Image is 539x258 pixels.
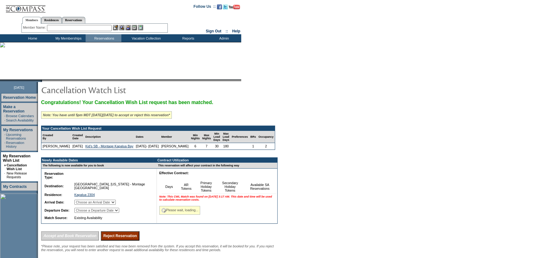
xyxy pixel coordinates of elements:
[45,200,64,204] b: Arrival Date:
[3,184,27,189] a: My Contracts
[134,143,160,150] td: [DATE]- [DATE]
[257,131,275,143] td: Occupancy
[3,95,36,100] a: Reservation Home
[190,143,201,150] td: 6
[221,131,231,143] td: Max Lead Days
[6,118,34,122] a: Search Availability
[45,193,62,197] b: Residence:
[22,17,41,24] a: Members
[43,113,170,117] i: Note: You have until 5pm MDT [DATE][DATE] to accept or reject this reservation*
[50,34,86,42] td: My Memberships
[3,128,33,132] a: My Reservations
[14,34,50,42] td: Home
[157,163,277,169] td: This reservation will affect your contract in the following way
[84,131,134,143] td: Description
[205,34,241,42] td: Admin
[160,131,190,143] td: Member
[23,25,47,30] div: Member Name:
[158,194,276,203] td: Note: This CWL Match was found on [DATE] 3:17 AM. This date and time will be used to calculate re...
[249,143,257,150] td: 1
[223,6,228,10] a: Follow us on Twitter
[244,180,276,194] td: Available SA Reservations
[221,143,231,150] td: 180
[226,29,228,33] span: ::
[3,154,30,163] a: My Reservation Wish List
[4,171,6,179] td: ·
[190,131,201,143] td: Min Nights
[41,17,62,23] a: Residences
[7,171,27,179] a: New Release Requests
[45,216,67,220] b: Match Source:
[41,100,213,105] span: Congratulations! Your Cancellation Wish List request has been matched.
[4,118,5,122] td: ·
[6,114,34,118] a: Browse Calendars
[4,163,6,167] b: »
[159,171,189,175] b: Effective Contract:
[157,158,277,163] td: Contract Utilization
[41,163,153,169] td: The following is now available for you to book
[4,133,5,140] td: ·
[134,131,160,143] td: Dates
[101,231,139,241] input: Reject Reservation
[41,131,71,143] td: Created By
[6,141,24,148] a: Reservation History
[3,105,25,113] a: Make a Reservation
[4,114,5,118] td: ·
[14,86,24,89] span: [DATE]
[201,143,212,150] td: 7
[206,29,221,33] a: Sign Out
[45,172,63,179] b: Reservation Type:
[170,34,205,42] td: Reports
[71,143,84,150] td: [DATE]
[217,4,222,9] img: Become our fan on Facebook
[41,126,275,131] td: Your Cancellation Wish List Request
[62,17,85,23] a: Reservations
[196,180,216,194] td: Primary Holiday Tokens
[229,6,240,10] a: Subscribe to our YouTube Channel
[125,25,131,30] img: Impersonate
[86,34,121,42] td: Reservations
[41,143,71,150] td: [PERSON_NAME]
[45,208,69,212] b: Departure Date:
[138,25,143,30] img: b_calculator.gif
[249,131,257,143] td: BRs
[6,133,26,140] a: Upcoming Reservations
[41,158,153,163] td: Newly Available Dates
[232,29,240,33] a: Help
[201,131,212,143] td: Max Nights
[223,4,228,9] img: Follow us on Twitter
[7,163,27,171] a: Cancellation Wish List
[41,244,274,252] span: *Please note, your request has been satisfied and has now been removed from the system. If you ac...
[42,79,43,82] img: blank.gif
[159,206,200,215] div: Please wait, loading...
[132,25,137,30] img: Reservations
[162,180,176,194] td: Days
[73,181,151,191] td: [GEOGRAPHIC_DATA], [US_STATE] - Montage [GEOGRAPHIC_DATA]
[45,184,64,188] b: Destination:
[121,34,170,42] td: Vacation Collection
[212,131,222,143] td: Min Lead Days
[231,131,249,143] td: Preferences
[73,215,151,221] td: Existing Availability
[229,5,240,9] img: Subscribe to our YouTube Channel
[217,6,222,10] a: Become our fan on Facebook
[119,25,124,30] img: View
[74,193,95,197] a: Kapalua 2304
[194,4,216,11] td: Follow Us ::
[40,79,42,82] img: promoShadowLeftCorner.gif
[212,143,222,150] td: 30
[41,231,99,241] input: Accept and Book Reservation
[257,143,275,150] td: 2
[4,141,5,148] td: ·
[71,131,84,143] td: Created Date
[176,180,196,194] td: AR Tokens
[41,84,166,96] img: pgTtlCancellationNotification.gif
[160,143,190,150] td: [PERSON_NAME]
[113,25,118,30] img: b_edit.gif
[85,144,133,148] a: Kid's SB - Montage Kapalua Bay
[217,180,244,194] td: Secondary Holiday Tokens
